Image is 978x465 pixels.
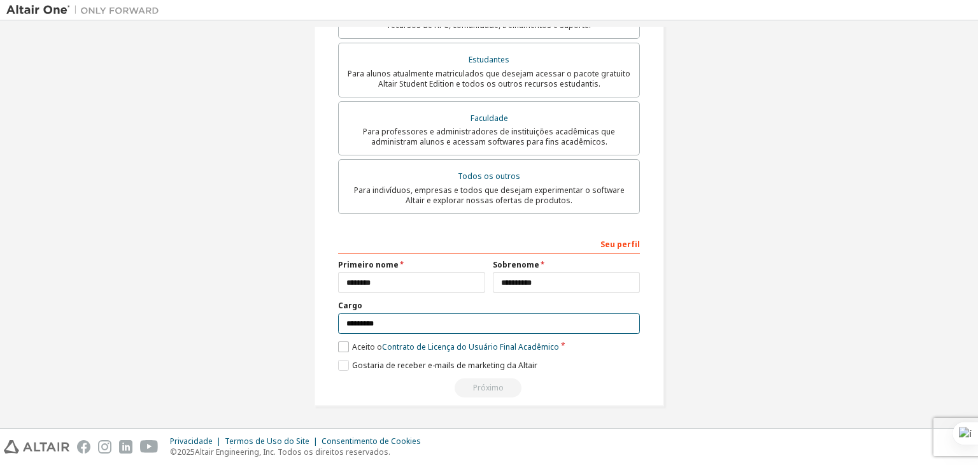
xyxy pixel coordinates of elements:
font: 2025 [177,447,195,457]
font: Consentimento de Cookies [322,436,421,447]
img: Altair Um [6,4,166,17]
font: Contrato de Licença do Usuário Final [382,341,516,352]
font: Faculdade [471,113,508,124]
font: Para alunos atualmente matriculados que desejam acessar o pacote gratuito Altair Student Edition ... [348,68,630,89]
img: instagram.svg [98,440,111,454]
font: Gostaria de receber e-mails de marketing da Altair [352,360,537,371]
font: Para professores e administradores de instituições acadêmicas que administram alunos e acessam so... [363,126,615,147]
img: linkedin.svg [119,440,132,454]
font: © [170,447,177,457]
div: Read and acccept EULA to continue [338,378,640,397]
font: Sobrenome [493,259,539,270]
font: Para indivíduos, empresas e todos que desejam experimentar o software Altair e explorar nossas of... [354,185,625,206]
img: youtube.svg [140,440,159,454]
font: Aceito o [352,341,382,352]
font: Todos os outros [458,171,520,182]
img: altair_logo.svg [4,440,69,454]
font: Privacidade [170,436,213,447]
font: Altair Engineering, Inc. Todos os direitos reservados. [195,447,390,457]
font: Cargo [338,300,362,311]
font: Seu perfil [600,239,640,250]
img: facebook.svg [77,440,90,454]
font: Estudantes [469,54,509,65]
font: Termos de Uso do Site [225,436,309,447]
font: Primeiro nome [338,259,399,270]
font: Acadêmico [518,341,559,352]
